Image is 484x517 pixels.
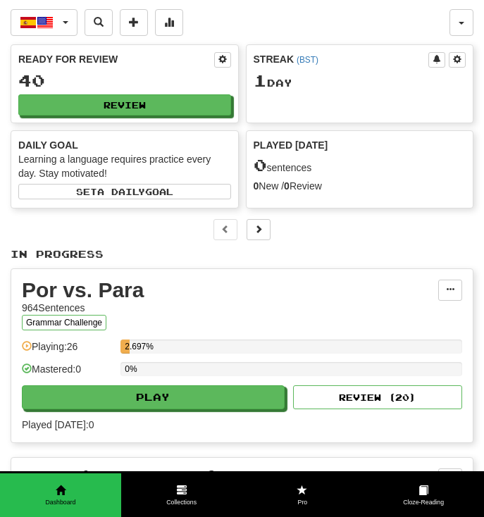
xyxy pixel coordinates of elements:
span: Played [DATE] [254,138,328,152]
strong: 0 [284,180,290,192]
button: More stats [155,9,183,36]
span: 1 [254,70,267,90]
div: 964 Sentences [22,301,438,315]
p: In Progress [11,247,473,261]
div: Por vs. Para [22,280,438,301]
div: Playing: 26 [22,340,113,363]
span: Played [DATE]: 0 [22,418,462,432]
span: Collections [121,498,242,507]
div: New / Review [254,179,466,193]
div: Preterite vs. Imperfect [22,468,438,490]
button: Seta dailygoal [18,184,231,199]
strong: 0 [254,180,259,192]
button: Review (20) [293,385,462,409]
span: Cloze-Reading [363,498,484,507]
div: Mastered: 0 [22,362,113,385]
div: Day [254,72,466,90]
div: Learning a language requires practice every day. Stay motivated! [18,152,231,180]
div: sentences [254,156,466,175]
span: a daily [97,187,145,197]
button: Play [22,385,285,409]
span: 0 [254,155,267,175]
button: Search sentences [85,9,113,36]
div: 40 [18,72,231,89]
div: 2.697% [125,340,130,354]
button: Grammar Challenge [22,315,106,330]
div: Streak [254,52,429,66]
a: (BST) [297,55,318,65]
div: Ready for Review [18,52,214,66]
span: Pro [242,498,364,507]
div: Daily Goal [18,138,231,152]
button: Review [18,94,231,116]
button: Add sentence to collection [120,9,148,36]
